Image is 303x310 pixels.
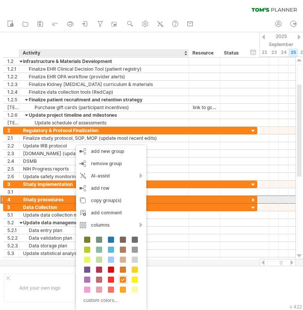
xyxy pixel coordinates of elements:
[288,48,298,56] div: Thursday, 25 September 2025
[23,211,185,219] div: Update data collection methods and tools
[23,96,185,103] div: Finalize patient recruitment and retention strategy
[23,173,185,180] div: Update safety monitoring/adverse event reporting forms
[76,194,146,207] div: copy group(s)
[7,165,19,172] div: 2.5
[7,111,19,119] div: 1.2.6
[23,227,185,234] div: Data entry plan
[23,73,185,80] div: Finalize EHR OPA workflow (provider alerts)
[23,234,185,242] div: Data validation plan
[7,88,19,96] div: 1.2.4
[7,58,19,65] div: 1.2
[7,142,19,149] div: 2.2
[7,257,19,265] div: 5.4
[192,49,216,57] div: Resource
[260,48,269,56] div: Monday, 22 September 2025
[80,295,140,305] div: custom colors...
[7,81,19,88] div: 1.2.3
[76,170,146,182] div: AI-assist
[4,274,76,302] div: Add your own logo
[7,65,19,73] div: 1.2.1
[7,227,19,234] div: 5.2.1
[23,257,185,265] div: Update data sharing plan
[76,219,146,231] div: columns
[23,242,185,249] div: Data storage plan
[23,150,185,157] div: [DOMAIN_NAME] (update most recent edits)
[7,181,19,188] div: 3
[23,119,185,126] div: Update schedule of assessments
[128,283,192,289] div: ....
[23,165,185,172] div: NIH Progress reports
[7,96,19,103] div: 1.2.5
[23,204,185,211] div: Data Collection
[23,250,185,257] div: Update statistical analysis plan
[7,242,19,249] div: 5.2.3
[76,182,146,194] div: add row
[193,104,216,111] div: link to gc codes
[7,104,19,111] div: [TECHNICAL_ID]
[23,196,185,203] div: Study procedures
[7,173,19,180] div: 2.6
[7,250,19,257] div: 5.3
[7,188,19,196] div: 3.1
[23,181,185,188] div: Study Implementation
[7,119,19,126] div: [TECHNICAL_ID]
[7,196,19,203] div: 4
[7,234,19,242] div: 5.2.2
[7,150,19,157] div: 2.3
[23,65,185,73] div: Finalize EHR Clinical Decision Tool (patient registry)
[23,219,185,226] div: Update data management plan
[76,207,146,219] div: add comment
[7,73,19,80] div: 1.2.2
[128,273,192,280] div: ....
[91,161,122,166] span: remove group
[23,49,184,57] div: Activity
[23,88,185,96] div: Finalize data collection tools (RedCap)
[23,81,185,88] div: Finalize Kidney [MEDICAL_DATA] curriculum & materials
[23,111,185,119] div: Update project timeline and milestones
[23,104,185,111] div: Purchase gift cards (participant incentives)
[224,49,241,57] div: Status
[76,145,146,157] div: add new group
[7,134,19,142] div: 2.1
[23,58,185,65] div: Infrastructure & Materials Development
[128,292,192,299] div: ....
[7,157,19,165] div: 2.4
[23,142,185,149] div: Update IRB protocol
[7,219,19,226] div: 5.2
[23,134,185,142] div: Finalize study protocol, SOP, MOP (update most recent edits)
[7,211,19,219] div: 5.1
[23,157,185,165] div: DSMB
[269,48,279,56] div: Tuesday, 23 September 2025
[23,127,185,134] div: Regulatory & Protocol Finalization
[7,127,19,134] div: 2
[290,304,302,310] div: v 422
[7,204,19,211] div: 5
[279,48,288,56] div: Wednesday, 24 September 2025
